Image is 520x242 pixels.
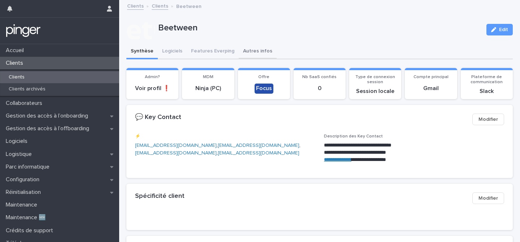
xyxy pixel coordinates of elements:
p: Logistique [3,151,38,158]
p: Crédits de support [3,227,59,234]
span: Type de connexion session [355,75,395,84]
span: Modifier [478,116,498,123]
span: ⚡️ [135,134,140,139]
h2: 💬 Key Contact [135,114,181,122]
p: Gestion des accès à l’offboarding [3,125,95,132]
p: Collaborateurs [3,100,48,107]
span: Description des Key Contact [324,134,383,139]
span: Offre [258,75,269,79]
p: 0 [298,85,341,92]
p: Beetween [176,2,201,10]
p: , , , [135,142,315,157]
p: Maintenance 🆕 [3,214,52,221]
a: [EMAIL_ADDRESS][DOMAIN_NAME] [218,150,299,156]
p: Gmail [409,85,452,92]
p: Gestion des accès à l’onboarding [3,112,94,119]
button: Logiciels [158,44,187,59]
span: Nb SaaS confiés [302,75,337,79]
span: Modifier [478,195,498,202]
p: Beetween [158,23,481,33]
a: Clients [127,1,144,10]
h2: Spécificité client [135,192,185,200]
p: Maintenance [3,201,43,208]
p: Ninja (PC) [186,85,230,92]
button: Modifier [472,192,504,204]
p: Slack [465,88,508,95]
p: Logiciels [3,138,33,145]
p: Session locale [354,88,397,95]
p: Parc informatique [3,164,55,170]
span: Edit [499,27,508,32]
a: [EMAIL_ADDRESS][DOMAIN_NAME] [218,143,299,148]
p: Voir profil ❗ [131,85,174,92]
a: Clients [152,1,168,10]
button: Modifier [472,114,504,125]
a: [EMAIL_ADDRESS][DOMAIN_NAME] [135,143,217,148]
button: Synthèse [126,44,158,59]
div: Focus [255,84,273,93]
p: Clients archivés [3,86,51,92]
button: Edit [486,24,513,35]
span: Admin? [145,75,160,79]
p: Clients [3,74,30,80]
span: Compte principal [413,75,448,79]
img: mTgBEunGTSyRkCgitkcU [6,24,41,38]
p: Configuration [3,176,45,183]
span: MDM [203,75,213,79]
button: Features Everping [187,44,239,59]
p: Réinitialisation [3,189,47,196]
p: Accueil [3,47,30,54]
p: Clients [3,60,29,67]
a: [EMAIL_ADDRESS][DOMAIN_NAME] [135,150,217,156]
button: Autres infos [239,44,277,59]
span: Plateforme de communication [471,75,503,84]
